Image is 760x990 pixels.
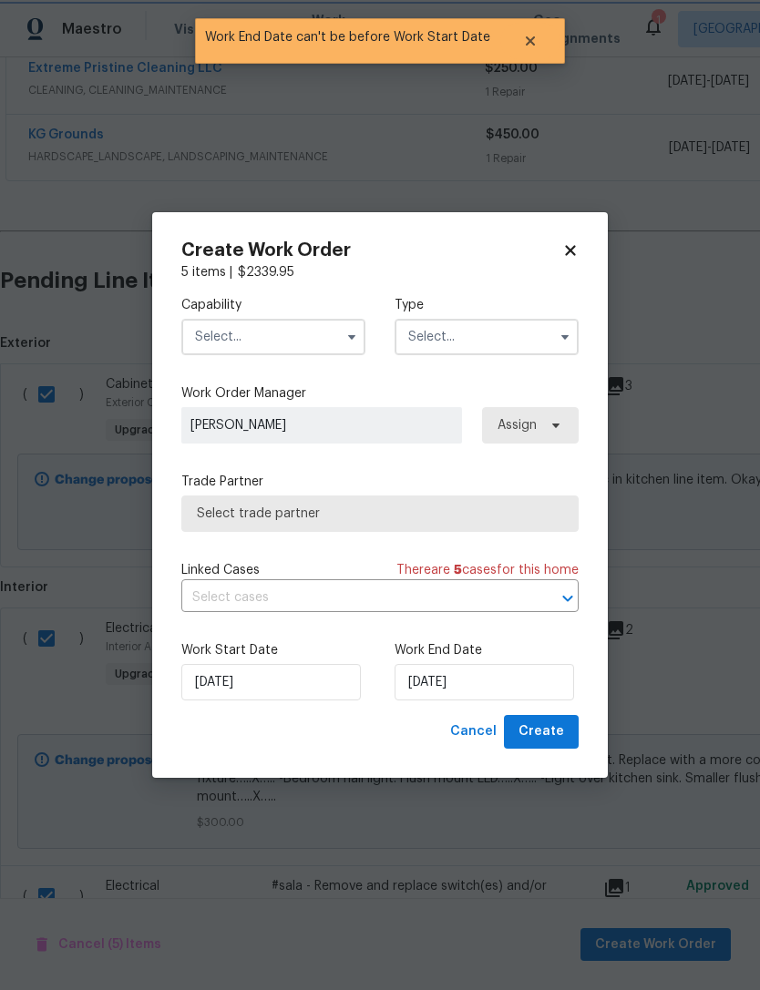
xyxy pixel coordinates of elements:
input: Select cases [181,584,528,612]
h2: Create Work Order [181,241,562,260]
label: Capability [181,296,365,314]
label: Work Order Manager [181,384,579,403]
button: Show options [554,326,576,348]
span: $ 2339.95 [238,266,294,279]
button: Close [500,23,560,59]
button: Open [555,586,580,611]
button: Cancel [443,715,504,749]
button: Create [504,715,579,749]
label: Type [395,296,579,314]
span: 5 [454,564,462,577]
input: M/D/YYYY [181,664,361,700]
div: 5 items | [181,263,579,281]
span: Linked Cases [181,561,260,579]
span: Select trade partner [197,505,563,523]
input: Select... [181,319,365,355]
span: Work End Date can't be before Work Start Date [195,18,500,56]
input: M/D/YYYY [395,664,574,700]
button: Show options [341,326,363,348]
span: Create [519,720,564,743]
span: Cancel [450,720,497,743]
span: There are case s for this home [396,561,579,579]
span: Assign [498,416,537,434]
label: Trade Partner [181,473,579,491]
label: Work End Date [395,641,579,659]
label: Work Start Date [181,641,365,659]
input: Select... [395,319,579,355]
span: [PERSON_NAME] [190,416,453,434]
